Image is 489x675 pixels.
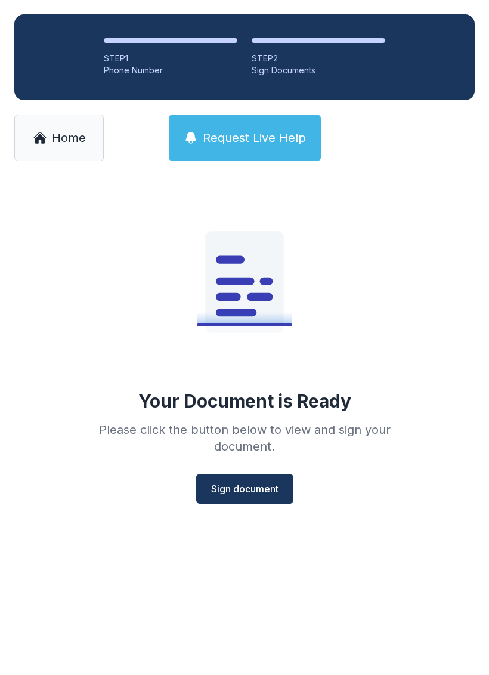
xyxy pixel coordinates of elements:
[104,53,237,64] div: STEP 1
[203,130,306,146] span: Request Live Help
[211,482,278,496] span: Sign document
[138,390,351,412] div: Your Document is Ready
[252,64,385,76] div: Sign Documents
[52,130,86,146] span: Home
[73,421,416,455] div: Please click the button below to view and sign your document.
[252,53,385,64] div: STEP 2
[104,64,237,76] div: Phone Number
